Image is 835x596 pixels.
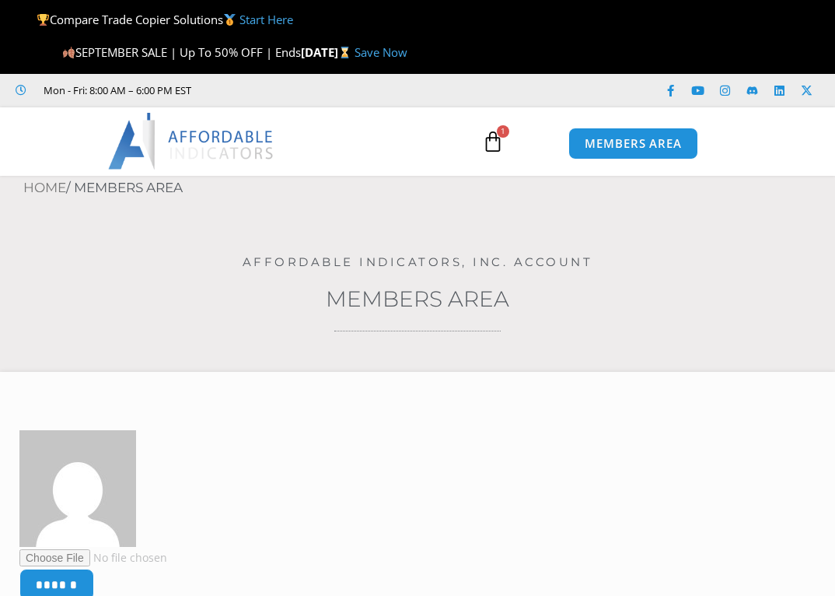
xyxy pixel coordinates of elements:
[199,82,432,98] iframe: Customer reviews powered by Trustpilot
[326,286,509,312] a: Members Area
[63,47,75,58] img: 🍂
[62,44,301,60] span: SEPTEMBER SALE | Up To 50% OFF | Ends
[239,12,293,27] a: Start Here
[40,81,191,100] span: Mon - Fri: 8:00 AM – 6:00 PM EST
[301,44,355,60] strong: [DATE]
[497,125,509,138] span: 1
[23,176,835,201] nav: Breadcrumb
[568,128,698,160] a: MEMBERS AREA
[19,430,136,547] img: 306a39d853fe7ca0a83b64c3a9ab38c2617219f6aea081d20322e8e32295346b
[37,12,293,27] span: Compare Trade Copier Solutions
[355,44,407,60] a: Save Now
[108,113,275,169] img: LogoAI | Affordable Indicators – NinjaTrader
[339,47,351,58] img: ⌛
[243,254,593,269] a: Affordable Indicators, Inc. Account
[224,14,236,26] img: 🥇
[23,180,66,195] a: Home
[37,14,49,26] img: 🏆
[585,138,682,149] span: MEMBERS AREA
[459,119,527,164] a: 1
